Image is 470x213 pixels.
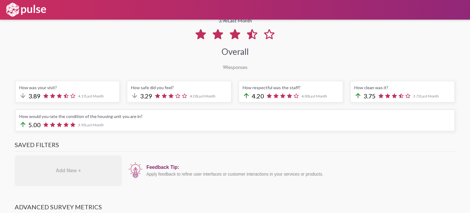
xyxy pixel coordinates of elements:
[15,155,122,186] div: Add New +
[222,64,225,70] span: 9
[19,114,450,119] div: How would you rate the condition of the housing unit you are in?
[131,85,227,90] div: How safe did you feel?
[5,2,47,17] img: white-logo.svg
[19,92,27,99] mat-icon: arrow_downward
[28,92,41,100] span: 3.89
[28,121,41,128] span: 5.00
[15,141,455,152] h3: Saved Filters
[78,94,104,98] span: 4.17
[190,94,215,98] span: 4.20
[420,94,439,98] span: Last Month
[354,92,362,99] mat-icon: arrow_upward
[85,94,104,98] span: Last Month
[19,121,27,128] mat-icon: arrow_upward
[131,92,138,99] mat-icon: arrow_downward
[243,85,339,90] div: How respectful was the staff?
[413,94,439,98] span: 3.72
[252,92,264,100] span: 4.20
[228,17,252,23] span: Last Month
[140,92,152,100] span: 3.29
[78,123,104,127] span: 3.93
[354,85,451,90] div: How clean was it?
[146,172,452,177] div: Apply feedback to refine user interfaces or customer interactions in your services or products.
[222,46,249,57] div: Overall
[85,123,104,127] span: Last Month
[146,165,452,170] div: Feedback Tip:
[364,92,376,100] span: 3.75
[222,64,248,70] div: Responses
[243,92,250,99] mat-icon: arrow_upward
[197,94,215,98] span: Last Month
[19,85,116,90] div: How was your visit?
[309,94,327,98] span: Last Month
[301,94,327,98] span: 4.00
[128,162,143,179] img: icon12.png
[218,17,252,23] div: 3.98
